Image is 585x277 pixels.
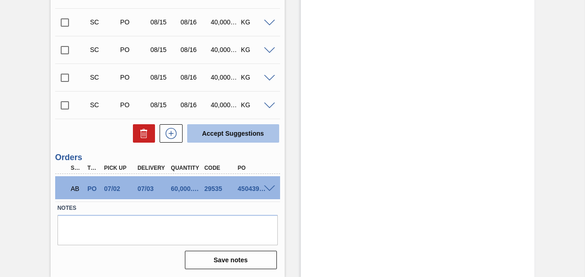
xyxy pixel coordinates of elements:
div: 08/15/2025 [148,46,180,53]
div: Suggestion Created [88,74,120,81]
div: 40,000.000 [208,101,241,109]
div: 08/15/2025 [148,101,180,109]
div: 08/16/2025 [178,74,211,81]
label: Notes [57,202,278,215]
h3: Orders [55,153,280,162]
div: Step [69,165,84,171]
div: 08/16/2025 [178,101,211,109]
button: Accept Suggestions [187,124,279,143]
div: PO [235,165,271,171]
div: 08/15/2025 [148,18,180,26]
div: Suggestion Created [88,101,120,109]
div: Purchase order [118,46,150,53]
div: KG [239,46,271,53]
div: Awaiting Pick Up [69,179,84,199]
div: New suggestion [155,124,183,143]
div: Purchase order [85,185,101,192]
div: Purchase order [118,101,150,109]
div: Type [85,165,101,171]
div: 07/02/2025 [102,185,138,192]
div: Delete Suggestions [128,124,155,143]
div: Pick up [102,165,138,171]
div: 4504397684 [235,185,271,192]
div: Quantity [169,165,205,171]
div: Suggestion Created [88,18,120,26]
div: KG [239,101,271,109]
div: KG [239,74,271,81]
div: 07/03/2025 [135,185,171,192]
div: Suggestion Created [88,46,120,53]
div: Purchase order [118,18,150,26]
div: 40,000.000 [208,74,241,81]
p: AB [71,185,82,192]
div: 08/15/2025 [148,74,180,81]
div: 08/16/2025 [178,18,211,26]
div: 60,000.000 [169,185,205,192]
button: Save notes [185,251,277,269]
div: Delivery [135,165,171,171]
div: 40,000.000 [208,18,241,26]
div: 29535 [202,185,238,192]
div: Code [202,165,238,171]
div: KG [239,18,271,26]
div: Accept Suggestions [183,123,280,144]
div: Purchase order [118,74,150,81]
div: 40,000.000 [208,46,241,53]
div: 08/16/2025 [178,46,211,53]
